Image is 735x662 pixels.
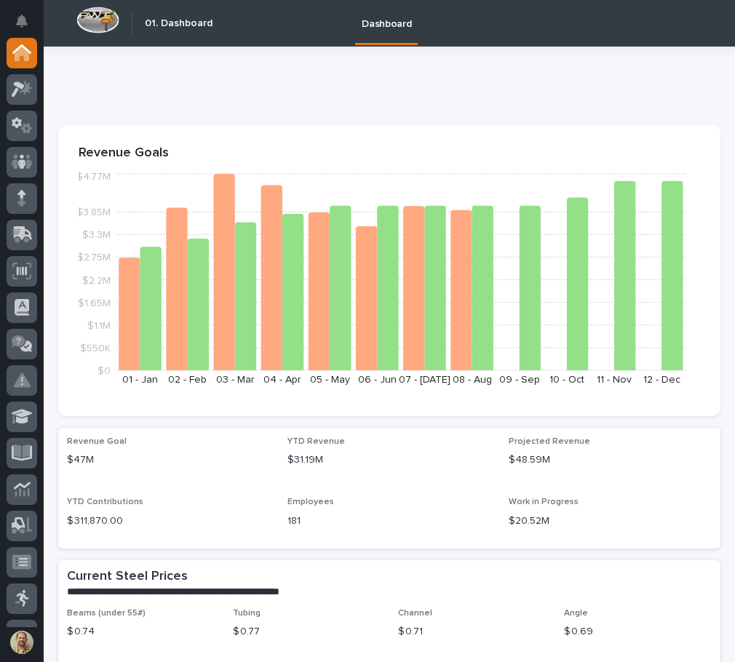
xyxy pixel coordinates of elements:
[82,230,111,240] tspan: $3.3M
[597,375,632,385] text: 11 - Nov
[549,375,584,385] text: 10 - Oct
[509,498,579,506] span: Work in Progress
[79,145,700,161] p: Revenue Goals
[122,375,158,385] text: 01 - Jan
[233,609,261,618] span: Tubing
[7,6,37,36] button: Notifications
[287,452,490,468] p: $31.19M
[98,366,111,376] tspan: $0
[80,343,111,353] tspan: $550K
[168,375,207,385] text: 02 - Feb
[564,609,588,618] span: Angle
[263,375,301,385] text: 04 - Apr
[499,375,540,385] text: 09 - Sep
[287,498,334,506] span: Employees
[76,172,111,182] tspan: $4.77M
[287,437,345,446] span: YTD Revenue
[287,514,490,529] p: 181
[399,375,450,385] text: 07 - [DATE]
[67,498,143,506] span: YTD Contributions
[509,437,590,446] span: Projected Revenue
[77,252,111,263] tspan: $2.75M
[18,15,37,38] div: Notifications
[398,624,547,639] p: $ 0.71
[67,437,127,446] span: Revenue Goal
[358,375,397,385] text: 06 - Jun
[145,17,212,30] h2: 01. Dashboard
[82,275,111,285] tspan: $2.2M
[7,627,37,658] button: users-avatar
[453,375,492,385] text: 08 - Aug
[643,375,680,385] text: 12 - Dec
[78,298,111,308] tspan: $1.65M
[216,375,255,385] text: 03 - Mar
[67,452,270,468] p: $47M
[67,569,188,585] h2: Current Steel Prices
[87,320,111,330] tspan: $1.1M
[67,514,270,529] p: $ 311,870.00
[564,624,712,639] p: $ 0.69
[233,624,381,639] p: $ 0.77
[67,624,215,639] p: $ 0.74
[76,7,119,33] img: Workspace Logo
[76,207,111,218] tspan: $3.85M
[310,375,350,385] text: 05 - May
[509,452,712,468] p: $48.59M
[509,514,712,529] p: $20.52M
[67,609,146,618] span: Beams (under 55#)
[398,609,432,618] span: Channel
